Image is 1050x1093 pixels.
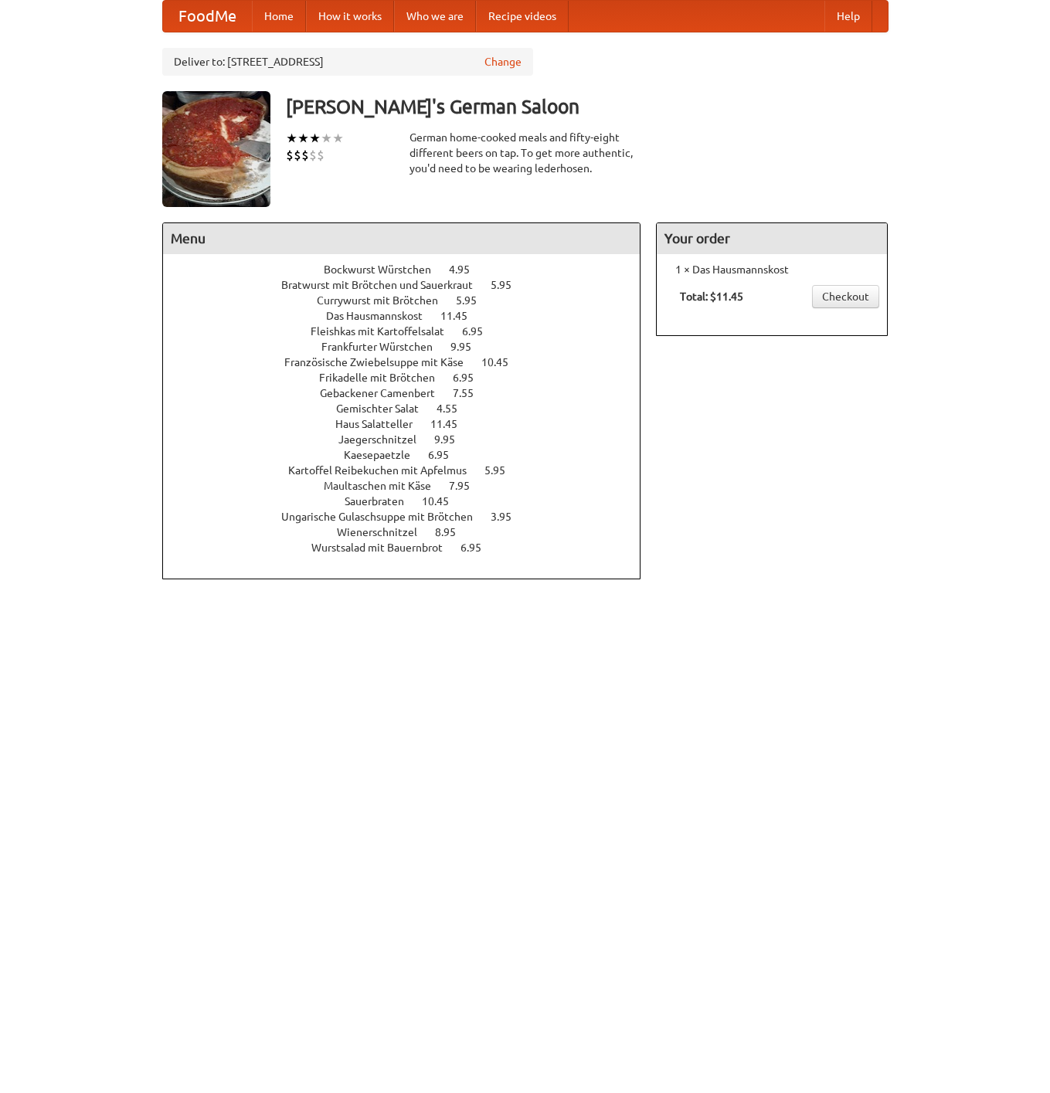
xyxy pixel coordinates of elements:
li: $ [286,147,294,164]
li: $ [309,147,317,164]
span: Frikadelle mit Brötchen [319,372,450,384]
span: 11.45 [430,418,473,430]
span: Gebackener Camenbert [320,387,450,399]
span: Wienerschnitzel [337,526,433,538]
span: Kaesepaetzle [344,449,426,461]
a: FoodMe [163,1,252,32]
li: $ [301,147,309,164]
span: Gemischter Salat [336,402,434,415]
span: 5.95 [491,279,527,291]
a: Frankfurter Würstchen 9.95 [321,341,500,353]
h4: Your order [657,223,887,254]
span: Ungarische Gulaschsuppe mit Brötchen [281,511,488,523]
li: 1 × Das Hausmannskost [664,262,879,277]
a: How it works [306,1,394,32]
span: Maultaschen mit Käse [324,480,447,492]
a: Jaegerschnitzel 9.95 [338,433,484,446]
div: Deliver to: [STREET_ADDRESS] [162,48,533,76]
span: Frankfurter Würstchen [321,341,448,353]
a: Kartoffel Reibekuchen mit Apfelmus 5.95 [288,464,534,477]
span: Französische Zwiebelsuppe mit Käse [284,356,479,368]
a: Checkout [812,285,879,308]
a: Change [484,54,522,70]
a: Wurstsalad mit Bauernbrot 6.95 [311,541,510,554]
h3: [PERSON_NAME]'s German Saloon [286,91,889,122]
span: 5.95 [456,294,492,307]
a: Französische Zwiebelsuppe mit Käse 10.45 [284,356,537,368]
span: 10.45 [422,495,464,507]
li: ★ [309,130,321,147]
a: Ungarische Gulaschsuppe mit Brötchen 3.95 [281,511,540,523]
span: 8.95 [435,526,471,538]
span: Kartoffel Reibekuchen mit Apfelmus [288,464,482,477]
span: 4.55 [437,402,473,415]
a: Haus Salatteller 11.45 [335,418,486,430]
span: Das Hausmannskost [326,310,438,322]
a: Fleishkas mit Kartoffelsalat 6.95 [311,325,511,338]
div: German home-cooked meals and fifty-eight different beers on tap. To get more authentic, you'd nee... [409,130,641,176]
span: 4.95 [449,263,485,276]
a: Maultaschen mit Käse 7.95 [324,480,498,492]
h4: Menu [163,223,641,254]
a: Gemischter Salat 4.55 [336,402,486,415]
a: Bratwurst mit Brötchen und Sauerkraut 5.95 [281,279,540,291]
span: Sauerbraten [345,495,420,507]
b: Total: $11.45 [680,290,743,303]
li: ★ [297,130,309,147]
li: ★ [286,130,297,147]
a: Das Hausmannskost 11.45 [326,310,496,322]
span: Jaegerschnitzel [338,433,432,446]
li: $ [317,147,325,164]
span: 7.95 [449,480,485,492]
li: ★ [321,130,332,147]
span: Wurstsalad mit Bauernbrot [311,541,458,554]
a: Help [824,1,872,32]
span: 6.95 [462,325,498,338]
a: Kaesepaetzle 6.95 [344,449,477,461]
span: 6.95 [428,449,464,461]
span: Bratwurst mit Brötchen und Sauerkraut [281,279,488,291]
a: Sauerbraten 10.45 [345,495,477,507]
img: angular.jpg [162,91,270,207]
span: Haus Salatteller [335,418,428,430]
span: 6.95 [460,541,497,554]
span: 7.55 [453,387,489,399]
span: 5.95 [484,464,521,477]
span: 11.45 [440,310,483,322]
a: Who we are [394,1,476,32]
a: Bockwurst Würstchen 4.95 [324,263,498,276]
a: Recipe videos [476,1,569,32]
span: 9.95 [434,433,471,446]
a: Home [252,1,306,32]
a: Currywurst mit Brötchen 5.95 [317,294,505,307]
span: Fleishkas mit Kartoffelsalat [311,325,460,338]
a: Frikadelle mit Brötchen 6.95 [319,372,502,384]
a: Gebackener Camenbert 7.55 [320,387,502,399]
span: 6.95 [453,372,489,384]
span: Bockwurst Würstchen [324,263,447,276]
li: $ [294,147,301,164]
span: 3.95 [491,511,527,523]
span: 10.45 [481,356,524,368]
li: ★ [332,130,344,147]
span: 9.95 [450,341,487,353]
span: Currywurst mit Brötchen [317,294,454,307]
a: Wienerschnitzel 8.95 [337,526,484,538]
